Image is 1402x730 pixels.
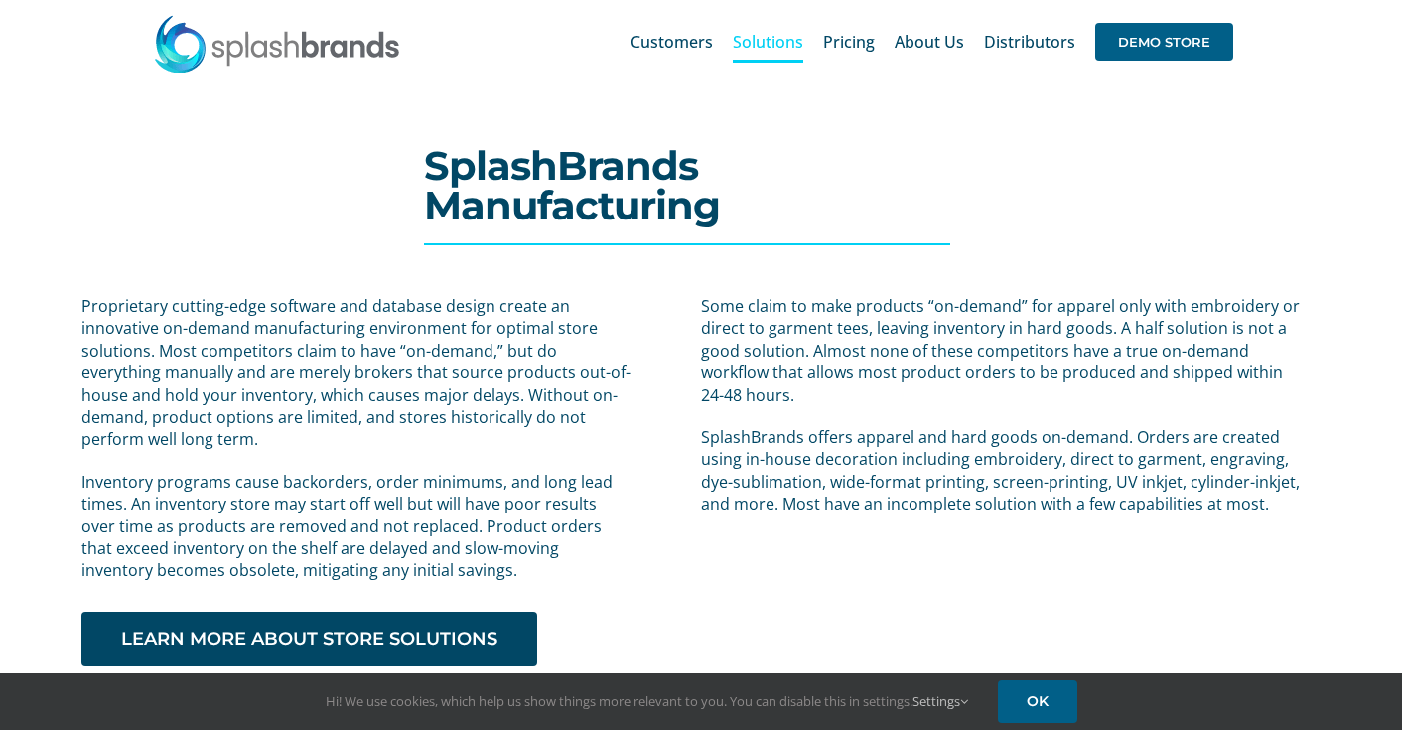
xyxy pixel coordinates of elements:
[701,295,1303,406] p: Some claim to make products “on-demand” for apparel only with embroidery or direct to garment tee...
[984,10,1075,73] a: Distributors
[81,295,631,451] p: Proprietary cutting-edge software and database design create an innovative on-demand manufacturin...
[153,14,401,73] img: SplashBrands.com Logo
[912,692,968,710] a: Settings
[998,680,1077,723] a: OK
[631,10,713,73] a: Customers
[121,629,497,650] span: LEARN MORE ABOUT STORE SOLUTIONS
[823,34,875,50] span: Pricing
[1095,10,1233,73] a: DEMO STORE
[326,692,968,710] span: Hi! We use cookies, which help us show things more relevant to you. You can disable this in setti...
[81,471,631,582] p: Inventory programs cause backorders, order minimums, and long lead times. An inventory store may ...
[81,612,537,666] a: LEARN MORE ABOUT STORE SOLUTIONS
[823,10,875,73] a: Pricing
[1095,23,1233,61] span: DEMO STORE
[984,34,1075,50] span: Distributors
[733,34,803,50] span: Solutions
[631,34,713,50] span: Customers
[895,34,964,50] span: About Us
[631,10,1233,73] nav: Main Menu
[701,426,1303,515] p: SplashBrands offers apparel and hard goods on-demand. Orders are created using in-house decoratio...
[424,146,978,225] h1: SplashBrands Manufacturing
